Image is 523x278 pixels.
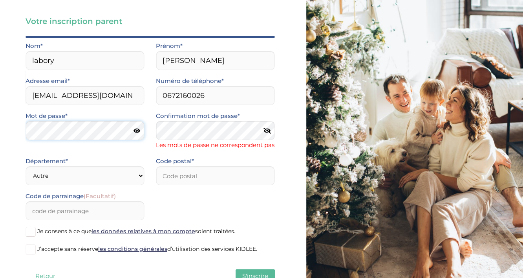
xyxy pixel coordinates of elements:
label: Code postal* [156,156,194,166]
input: Code postal [156,166,274,185]
label: Confirmation mot de passe* [156,111,240,121]
span: Les mots de passe ne correspondent pas [156,140,274,150]
span: J’accepte sans réserve d’utilisation des services KIDLEE. [37,245,257,252]
label: Code de parrainage [26,191,116,201]
input: Nom [26,51,144,70]
label: Prénom* [156,41,183,51]
label: Département* [26,156,68,166]
h3: Votre inscription parent [26,16,275,27]
span: (Facultatif) [84,192,116,200]
a: les conditions générales [98,245,167,252]
label: Mot de passe* [26,111,68,121]
span: Je consens à ce que soient traitées. [37,228,235,235]
input: Numero de telephone [156,86,274,105]
input: Email [26,86,144,105]
input: code de parrainage [26,201,144,220]
label: Numéro de téléphone* [156,76,224,86]
a: les données relatives à mon compte [91,228,195,235]
input: Prénom [156,51,274,70]
label: Adresse email* [26,76,70,86]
